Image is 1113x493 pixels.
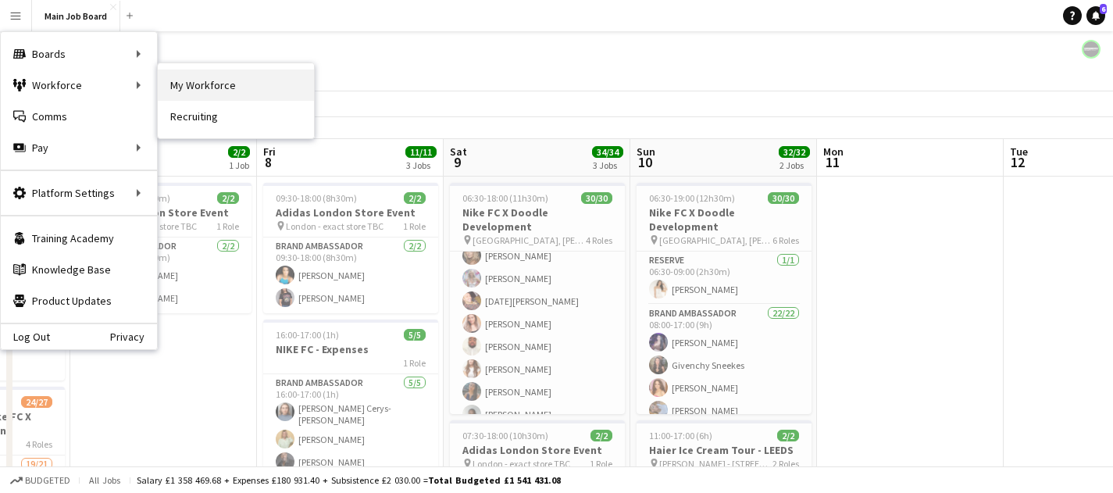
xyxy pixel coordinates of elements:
h3: Adidas London Store Event [263,205,438,220]
a: Privacy [110,330,157,343]
div: 2 Jobs [779,159,809,171]
span: 16:00-17:00 (1h) [276,329,339,341]
span: All jobs [86,474,123,486]
span: 34/34 [592,146,623,158]
span: [GEOGRAPHIC_DATA], [PERSON_NAME][GEOGRAPHIC_DATA][PERSON_NAME] [659,234,772,246]
div: 3 Jobs [593,159,622,171]
span: 1 Role [216,220,239,232]
app-card-role: Reserve1/106:30-09:00 (2h30m)[PERSON_NAME] [637,252,812,305]
span: 4 Roles [586,234,612,246]
span: 11/11 [405,146,437,158]
button: Main Job Board [32,1,120,31]
a: Knowledge Base [1,254,157,285]
a: 6 [1086,6,1105,25]
span: 30/30 [768,192,799,204]
span: Fri [263,145,276,159]
a: My Workforce [158,70,314,101]
span: 11 [821,153,844,171]
span: 32/32 [779,146,810,158]
div: Salary £1 358 469.68 + Expenses £180 931.40 + Subsistence £2 030.00 = [137,474,561,486]
span: 10 [634,153,655,171]
div: Workforce [1,70,157,101]
span: 06:30-19:00 (12h30m) [649,192,735,204]
span: Sat [450,145,467,159]
a: Comms [1,101,157,132]
span: 9 [448,153,467,171]
span: Mon [823,145,844,159]
button: Budgeted [8,472,73,489]
span: 24/27 [21,396,52,408]
span: 12 [1008,153,1028,171]
a: Log Out [1,330,50,343]
span: 2 Roles [772,458,799,470]
span: 11:00-17:00 (6h) [649,430,712,441]
span: 30/30 [581,192,612,204]
span: 5/5 [404,329,426,341]
span: 2/2 [228,146,250,158]
span: Total Budgeted £1 541 431.08 [428,474,561,486]
a: Product Updates [1,285,157,316]
div: Platform Settings [1,177,157,209]
span: 2/2 [217,192,239,204]
app-user-avatar: experience staff [1082,40,1101,59]
div: Boards [1,38,157,70]
span: 1 Role [403,357,426,369]
app-job-card: 06:30-18:00 (11h30m)30/30Nike FC X Doodle Development [GEOGRAPHIC_DATA], [PERSON_NAME][GEOGRAPHIC... [450,183,625,414]
span: [PERSON_NAME] - [STREET_ADDRESS] [659,458,772,470]
span: 8 [261,153,276,171]
span: London - exact store TBC [473,458,570,470]
h3: Nike FC X Doodle Development [450,205,625,234]
app-card-role: Brand Ambassador2/209:30-18:00 (8h30m)[PERSON_NAME][PERSON_NAME] [263,238,438,313]
span: 06:30-18:00 (11h30m) [462,192,548,204]
span: 1 Role [403,220,426,232]
span: 1 Role [590,458,612,470]
a: Training Academy [1,223,157,254]
app-job-card: 06:30-19:00 (12h30m)30/30Nike FC X Doodle Development [GEOGRAPHIC_DATA], [PERSON_NAME][GEOGRAPHIC... [637,183,812,414]
div: 3 Jobs [406,159,436,171]
h3: Adidas London Store Event [77,205,251,220]
h3: NIKE FC - Expenses [263,342,438,356]
a: Recruiting [158,101,314,132]
span: Tue [1010,145,1028,159]
h3: Nike FC X Doodle Development [637,205,812,234]
span: 6 Roles [772,234,799,246]
div: Pay [1,132,157,163]
app-job-card: 09:30-18:00 (8h30m)2/2Adidas London Store Event London - exact store TBC1 RoleBrand Ambassador2/2... [263,183,438,313]
span: 09:30-18:00 (8h30m) [276,192,357,204]
span: 2/2 [777,430,799,441]
span: Budgeted [25,475,70,486]
span: Sun [637,145,655,159]
span: 4 Roles [26,438,52,450]
span: London - exact store TBC [286,220,383,232]
span: 07:30-18:00 (10h30m) [462,430,548,441]
span: [GEOGRAPHIC_DATA], [PERSON_NAME][GEOGRAPHIC_DATA][PERSON_NAME] [473,234,586,246]
h3: Adidas London Store Event [450,443,625,457]
span: 2/2 [404,192,426,204]
app-card-role: Brand Ambassador2/209:30-18:00 (8h30m)[PERSON_NAME][PERSON_NAME] [77,238,251,313]
div: 1 Job [229,159,249,171]
span: 6 [1100,4,1107,14]
h3: Haier Ice Cream Tour - LEEDS [637,443,812,457]
app-job-card: 09:30-18:00 (8h30m)2/2Adidas London Store Event London - exact store TBC1 RoleBrand Ambassador2/2... [77,183,251,313]
span: 2/2 [590,430,612,441]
